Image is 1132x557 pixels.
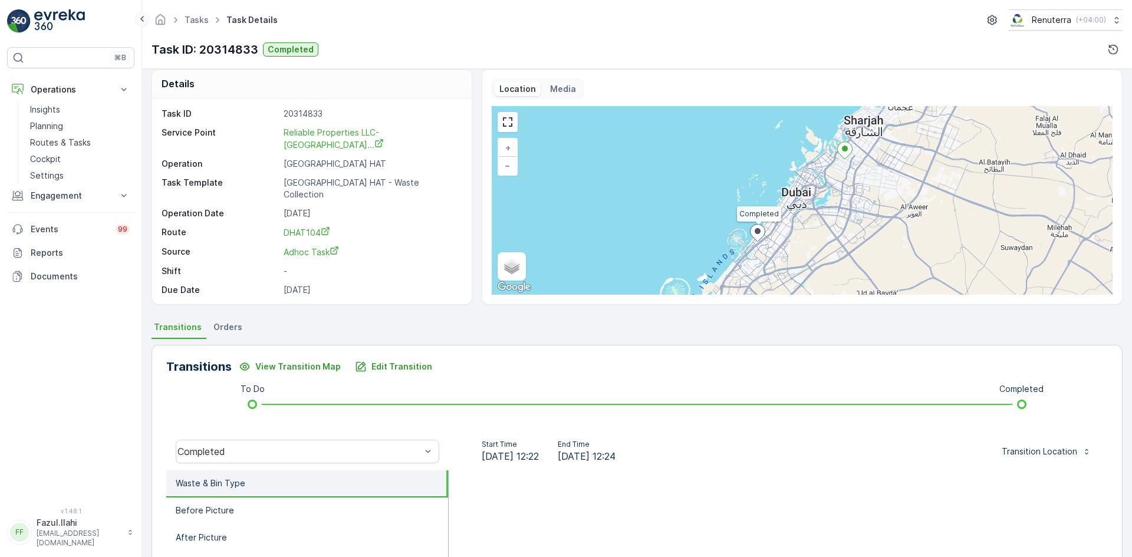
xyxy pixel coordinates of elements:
span: v 1.48.1 [7,507,134,515]
a: Reports [7,241,134,265]
button: Completed [263,42,318,57]
p: Source [162,246,279,258]
span: Task Details [224,14,280,26]
a: DHAT104 [284,226,459,239]
span: [DATE] 12:22 [482,449,539,463]
a: Events99 [7,217,134,241]
p: Transition Location [1002,446,1077,457]
a: Adhoc Task [284,246,459,258]
img: Screenshot_2024-07-26_at_13.33.01.png [1009,14,1027,27]
p: Time Window [162,303,279,315]
p: Events [31,223,108,235]
p: Location [499,83,536,95]
span: [DATE] 12:24 [558,449,616,463]
p: [GEOGRAPHIC_DATA] HAT - Waste Collection [284,177,459,200]
p: Operations [31,84,111,95]
a: Open this area in Google Maps (opens a new window) [495,279,534,295]
p: Details [162,77,195,91]
p: Documents [31,271,130,282]
p: Due Date [162,284,279,296]
p: - [284,303,459,315]
p: End Time [558,440,616,449]
a: Cockpit [25,151,134,167]
p: 99 [118,225,127,234]
button: Operations [7,78,134,101]
span: Adhoc Task [284,247,339,257]
p: Media [550,83,576,95]
p: 20314833 [284,108,459,120]
p: Fazul.Ilahi [37,517,121,529]
p: [DATE] [284,284,459,296]
p: ⌘B [114,53,126,62]
p: Settings [30,170,64,182]
button: FFFazul.Ilahi[EMAIL_ADDRESS][DOMAIN_NAME] [7,517,134,548]
p: Operation Date [162,207,279,219]
span: − [505,160,511,170]
a: Zoom In [499,139,516,157]
p: - [284,265,459,277]
p: Task Template [162,177,279,200]
p: [GEOGRAPHIC_DATA] HAT [284,158,459,170]
p: [DATE] [284,207,459,219]
span: Transitions [154,321,202,333]
a: View Fullscreen [499,113,516,131]
p: Before Picture [176,505,234,516]
p: Routes & Tasks [30,137,91,149]
p: Reports [31,247,130,259]
p: Task ID [162,108,279,120]
span: + [505,143,511,153]
button: Edit Transition [348,357,439,376]
button: Renuterra(+04:00) [1009,9,1123,31]
button: Engagement [7,184,134,207]
a: Tasks [185,15,209,25]
div: Completed [177,446,421,457]
p: Shift [162,265,279,277]
p: Renuterra [1032,14,1071,26]
p: Waste & Bin Type [176,477,245,489]
a: Homepage [154,18,167,28]
p: Task ID: 20314833 [152,41,258,58]
p: To Do [241,383,265,395]
button: Transition Location [995,442,1098,461]
p: Edit Transition [371,361,432,373]
p: Completed [268,44,314,55]
p: Service Point [162,127,279,151]
p: After Picture [176,532,227,543]
span: Reliable Properties LLC-[GEOGRAPHIC_DATA]... [284,127,384,150]
img: Google [495,279,534,295]
a: Routes & Tasks [25,134,134,151]
a: Insights [25,101,134,118]
a: Zoom Out [499,157,516,174]
a: Planning [25,118,134,134]
button: View Transition Map [232,357,348,376]
p: Cockpit [30,153,61,165]
a: Documents [7,265,134,288]
p: Engagement [31,190,111,202]
p: [EMAIL_ADDRESS][DOMAIN_NAME] [37,529,121,548]
span: Orders [213,321,242,333]
p: Completed [999,383,1044,395]
img: logo_light-DOdMpM7g.png [34,9,85,33]
p: Planning [30,120,63,132]
p: View Transition Map [255,361,341,373]
p: Transitions [166,358,232,375]
p: ( +04:00 ) [1076,15,1106,25]
span: DHAT104 [284,228,330,238]
a: Reliable Properties LLC-Al Qus... [284,126,384,150]
p: Operation [162,158,279,170]
a: Settings [25,167,134,184]
img: logo [7,9,31,33]
a: Layers [499,253,525,279]
p: Insights [30,104,60,116]
div: FF [10,523,29,542]
p: Start Time [482,440,539,449]
p: Route [162,226,279,239]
